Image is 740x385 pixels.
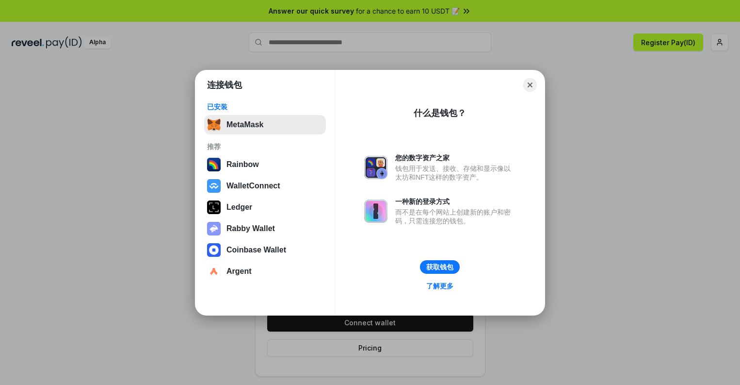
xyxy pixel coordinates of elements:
img: svg+xml,%3Csvg%20width%3D%22120%22%20height%3D%22120%22%20viewBox%3D%220%200%20120%20120%22%20fil... [207,158,221,171]
div: 了解更多 [426,282,453,290]
a: 了解更多 [420,280,459,292]
div: Argent [226,267,252,276]
div: 一种新的登录方式 [395,197,515,206]
button: Argent [204,262,326,281]
button: Coinbase Wallet [204,240,326,260]
img: svg+xml,%3Csvg%20width%3D%2228%22%20height%3D%2228%22%20viewBox%3D%220%200%2028%2028%22%20fill%3D... [207,265,221,278]
div: 推荐 [207,142,323,151]
button: WalletConnect [204,176,326,196]
button: MetaMask [204,115,326,134]
div: MetaMask [226,120,263,129]
img: svg+xml,%3Csvg%20xmlns%3D%22http%3A%2F%2Fwww.w3.org%2F2000%2Fsvg%22%20width%3D%2228%22%20height%3... [207,201,221,214]
div: WalletConnect [226,182,280,190]
button: Ledger [204,198,326,217]
div: 获取钱包 [426,263,453,271]
div: Rainbow [226,160,259,169]
div: 您的数字资产之家 [395,153,515,162]
div: 已安装 [207,102,323,111]
img: svg+xml,%3Csvg%20xmlns%3D%22http%3A%2F%2Fwww.w3.org%2F2000%2Fsvg%22%20fill%3D%22none%22%20viewBox... [207,222,221,235]
img: svg+xml,%3Csvg%20width%3D%2228%22%20height%3D%2228%22%20viewBox%3D%220%200%2028%2028%22%20fill%3D... [207,179,221,193]
button: Rabby Wallet [204,219,326,238]
button: 获取钱包 [420,260,460,274]
div: Rabby Wallet [226,224,275,233]
div: Ledger [226,203,252,212]
img: svg+xml,%3Csvg%20xmlns%3D%22http%3A%2F%2Fwww.w3.org%2F2000%2Fsvg%22%20fill%3D%22none%22%20viewBox... [364,156,387,179]
div: 钱包用于发送、接收、存储和显示像以太坊和NFT这样的数字资产。 [395,164,515,182]
img: svg+xml,%3Csvg%20xmlns%3D%22http%3A%2F%2Fwww.w3.org%2F2000%2Fsvg%22%20fill%3D%22none%22%20viewBox... [364,200,387,223]
div: 什么是钱包？ [414,107,466,119]
button: Rainbow [204,155,326,174]
button: Close [523,78,537,92]
h1: 连接钱包 [207,79,242,91]
div: Coinbase Wallet [226,246,286,254]
div: 而不是在每个网站上创建新的账户和密码，只需连接您的钱包。 [395,208,515,225]
img: svg+xml,%3Csvg%20fill%3D%22none%22%20height%3D%2233%22%20viewBox%3D%220%200%2035%2033%22%20width%... [207,118,221,132]
img: svg+xml,%3Csvg%20width%3D%2228%22%20height%3D%2228%22%20viewBox%3D%220%200%2028%2028%22%20fill%3D... [207,243,221,257]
